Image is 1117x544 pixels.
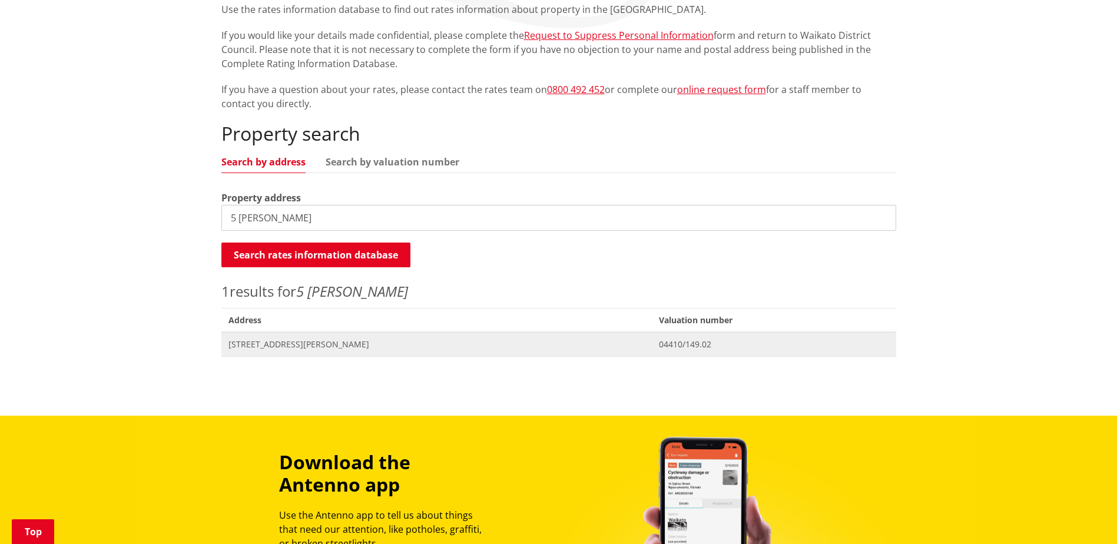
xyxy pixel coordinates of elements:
[326,157,459,167] a: Search by valuation number
[221,157,306,167] a: Search by address
[221,191,301,205] label: Property address
[221,82,896,111] p: If you have a question about your rates, please contact the rates team on or complete our for a s...
[228,339,645,350] span: [STREET_ADDRESS][PERSON_NAME]
[221,308,652,332] span: Address
[221,28,896,71] p: If you would like your details made confidential, please complete the form and return to Waikato ...
[221,122,896,145] h2: Property search
[547,83,605,96] a: 0800 492 452
[677,83,766,96] a: online request form
[1063,495,1105,537] iframe: Messenger Launcher
[221,205,896,231] input: e.g. Duke Street NGARUAWAHIA
[659,339,889,350] span: 04410/149.02
[221,281,230,301] span: 1
[12,519,54,544] a: Top
[221,332,896,356] a: [STREET_ADDRESS][PERSON_NAME] 04410/149.02
[279,451,492,496] h3: Download the Antenno app
[221,281,896,302] p: results for
[296,281,408,301] em: 5 [PERSON_NAME]
[652,308,896,332] span: Valuation number
[221,243,410,267] button: Search rates information database
[221,2,896,16] p: Use the rates information database to find out rates information about property in the [GEOGRAPHI...
[524,29,714,42] a: Request to Suppress Personal Information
